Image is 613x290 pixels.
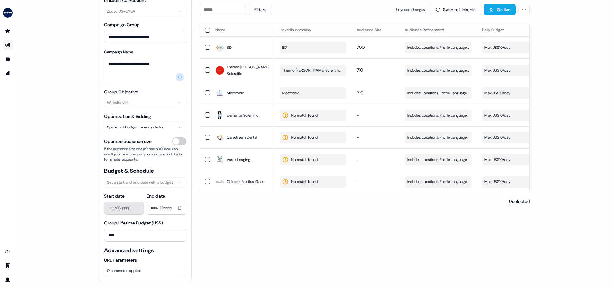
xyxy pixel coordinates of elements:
span: Unsynced changes [395,6,425,13]
button: No match found [280,154,346,165]
label: Start date [104,193,125,199]
th: Name [210,23,274,36]
label: Group Lifetime Budget (US$) [104,220,163,226]
span: BD [282,44,287,51]
span: Includes: Locations, Profile Language [407,134,467,141]
span: Medtronic [227,90,244,96]
a: Go to profile [3,275,13,285]
button: Go live [484,4,516,15]
button: Includes: Locations, Profile Language [405,176,472,188]
td: - [351,126,400,148]
td: - [351,171,400,193]
button: Includes: Locations, Profile Language, Job Titles [405,87,472,99]
span: Includes: Locations, Profile Language, Job Titles [407,90,469,96]
td: - [351,104,400,126]
span: 310 [357,90,363,96]
button: No match found [280,176,346,188]
label: Group Objective [104,89,138,95]
span: Chinook Medical Gear [227,179,263,185]
a: Go to outbound experience [3,40,13,50]
span: 710 [357,67,363,73]
span: Includes: Locations, Profile Language, Job Titles [407,44,469,51]
a: Go to team [3,260,13,271]
button: Includes: Locations, Profile Language [405,154,472,165]
td: - [351,148,400,171]
span: Elemental Scientific [227,112,258,119]
span: Includes: Locations, Profile Language [407,156,467,163]
button: Max US$10/day [482,87,549,99]
button: Max US$10/day [482,42,549,53]
label: Campaign Group [104,22,140,28]
button: Filters [249,4,272,15]
th: LinkedIn company [274,23,351,36]
button: Sync to LinkedIn [430,4,481,15]
button: Includes: Locations, Profile Language, Job Titles [405,65,472,76]
button: No match found [280,132,346,143]
span: Varex Imaging [227,156,250,163]
span: No match found [291,112,318,119]
button: Optimize audience size [172,137,186,145]
span: Includes: Locations, Profile Language [407,179,467,185]
span: No match found [291,134,318,141]
button: Includes: Locations, Profile Language [405,132,472,143]
button: Includes: Locations, Profile Language [405,110,472,121]
span: Budget & Schedule [104,167,186,175]
span: Thermo [PERSON_NAME] Scientific [227,64,269,77]
a: Go to templates [3,54,13,64]
span: Includes: Locations, Profile Language [407,112,467,119]
a: Go to attribution [3,68,13,78]
label: End date [147,193,165,199]
button: Includes: Locations, Profile Language, Job Titles [405,42,472,53]
button: More actions [518,4,530,15]
span: BD [227,44,232,51]
button: Thermo [PERSON_NAME] Scientific [280,65,346,76]
th: Audience Refinements [400,23,477,36]
span: Advanced settings [104,247,186,254]
label: Campaign Name [104,49,133,55]
a: Go to integrations [3,246,13,257]
label: Optimization & Bidding [104,113,151,119]
button: Medtronic [280,87,346,99]
p: 0 selected [506,198,530,205]
span: Thermo [PERSON_NAME] Scientific [282,67,341,74]
button: No match found [280,110,346,121]
span: No match found [291,179,318,185]
label: URL Parameters [104,257,186,263]
span: 700 [357,44,365,50]
span: Includes: Locations, Profile Language, Job Titles [407,67,469,74]
span: 0 parameters applied [107,268,141,274]
button: BD [280,42,346,53]
span: If the audience size doesn’t reach 300 you can enroll your own company so you can run 1-1 ads for... [104,146,186,162]
span: No match found [291,156,318,163]
a: Go to prospects [3,26,13,36]
th: Daily Budget [477,23,554,36]
button: Max US$10/day [482,65,549,76]
button: 0 parametersapplied [104,265,186,277]
button: Max US$10/day [482,154,549,165]
span: Optimize audience size [104,138,152,145]
button: Max US$10/day [482,176,549,188]
span: Carestream Dental [227,134,257,141]
span: Medtronic [282,90,299,96]
button: Max US$10/day [482,132,549,143]
th: Audience Size [351,23,400,36]
button: Max US$10/day [482,110,549,121]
